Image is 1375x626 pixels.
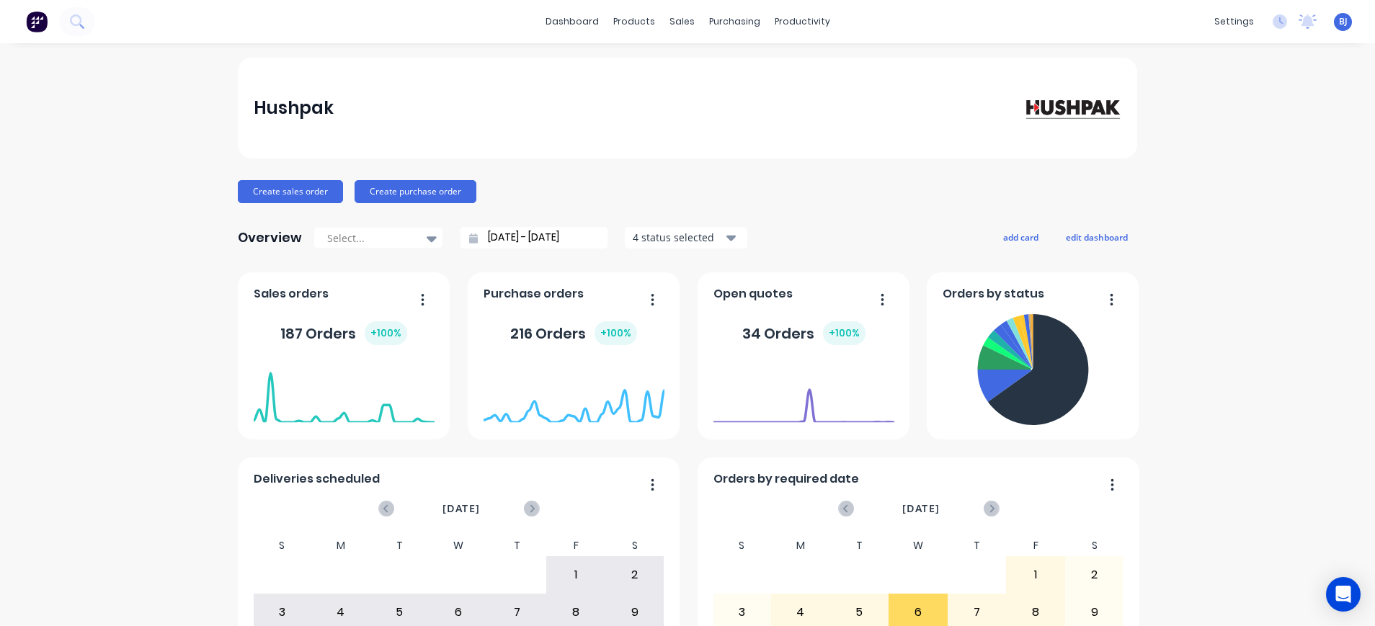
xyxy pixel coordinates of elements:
div: 2 [1066,557,1123,593]
a: dashboard [538,11,606,32]
div: Hushpak [254,94,334,122]
div: S [713,535,772,556]
button: edit dashboard [1056,228,1137,246]
span: BJ [1339,15,1348,28]
div: W [429,535,488,556]
div: + 100 % [365,321,407,345]
div: settings [1207,11,1261,32]
img: Hushpak [1020,95,1121,120]
span: Open quotes [713,285,793,303]
button: add card [994,228,1048,246]
div: Overview [238,223,302,252]
div: 34 Orders [742,321,866,345]
div: F [546,535,605,556]
div: 1 [547,557,605,593]
span: [DATE] [902,501,940,517]
div: 216 Orders [510,321,637,345]
span: Orders by status [943,285,1044,303]
div: S [253,535,312,556]
div: T [830,535,889,556]
img: Factory [26,11,48,32]
div: F [1006,535,1065,556]
div: productivity [767,11,837,32]
div: T [370,535,430,556]
div: 2 [606,557,664,593]
div: S [1065,535,1124,556]
div: products [606,11,662,32]
div: purchasing [702,11,767,32]
button: Create purchase order [355,180,476,203]
div: T [948,535,1007,556]
div: Open Intercom Messenger [1326,577,1361,612]
span: Purchase orders [484,285,584,303]
div: M [771,535,830,556]
span: [DATE] [442,501,480,517]
button: 4 status selected [625,227,747,249]
div: T [488,535,547,556]
div: + 100 % [595,321,637,345]
div: M [311,535,370,556]
div: 4 status selected [633,230,724,245]
div: 1 [1007,557,1064,593]
div: W [889,535,948,556]
span: Sales orders [254,285,329,303]
div: sales [662,11,702,32]
span: Deliveries scheduled [254,470,380,488]
button: Create sales order [238,180,343,203]
div: + 100 % [823,321,866,345]
div: S [605,535,664,556]
div: 187 Orders [280,321,407,345]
